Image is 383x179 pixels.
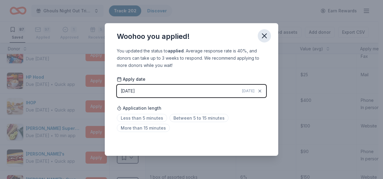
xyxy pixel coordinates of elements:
div: [DATE] [121,87,135,95]
div: Woohoo you applied! [117,32,190,41]
span: [DATE] [242,89,254,93]
span: Between 5 to 15 minutes [170,114,229,122]
span: Less than 5 minutes [117,114,167,122]
button: [DATE][DATE] [117,85,266,97]
b: applied [168,48,184,53]
span: Application length [117,105,161,112]
span: Apply date [117,76,145,82]
div: You updated the status to . Average response rate is 40%, and donors can take up to 3 weeks to re... [117,47,266,69]
span: More than 15 minutes [117,124,170,132]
